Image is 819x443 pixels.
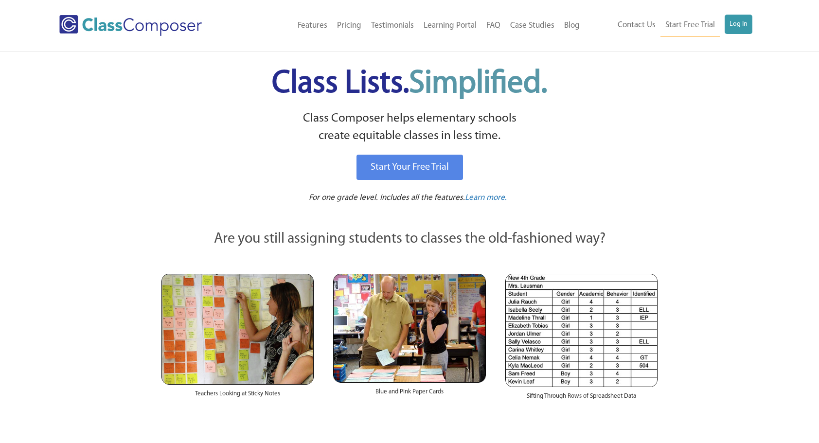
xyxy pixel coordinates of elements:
span: For one grade level. Includes all the features. [309,194,465,202]
div: Sifting Through Rows of Spreadsheet Data [505,387,658,410]
div: Teachers Looking at Sticky Notes [161,385,314,408]
a: Pricing [332,15,366,36]
a: FAQ [481,15,505,36]
a: Log In [725,15,752,34]
span: Simplified. [409,68,547,100]
p: Class Composer helps elementary schools create equitable classes in less time. [160,110,659,145]
nav: Header Menu [242,15,585,36]
a: Testimonials [366,15,419,36]
a: Contact Us [613,15,660,36]
span: Learn more. [465,194,507,202]
a: Start Free Trial [660,15,720,36]
a: Learning Portal [419,15,481,36]
a: Start Your Free Trial [356,155,463,180]
img: Spreadsheets [505,274,658,387]
a: Case Studies [505,15,559,36]
div: Blue and Pink Paper Cards [333,383,485,406]
img: Teachers Looking at Sticky Notes [161,274,314,385]
a: Features [293,15,332,36]
span: Start Your Free Trial [371,162,449,172]
a: Blog [559,15,585,36]
img: Blue and Pink Paper Cards [333,274,485,382]
img: Class Composer [59,15,202,36]
span: Class Lists. [272,68,547,100]
a: Learn more. [465,192,507,204]
nav: Header Menu [585,15,752,36]
p: Are you still assigning students to classes the old-fashioned way? [161,229,658,250]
